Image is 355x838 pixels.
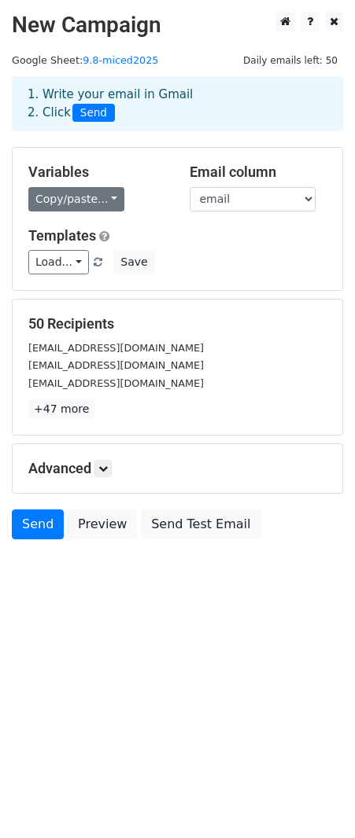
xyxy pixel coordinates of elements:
[28,342,204,354] small: [EMAIL_ADDRESS][DOMAIN_NAME]
[72,104,115,123] span: Send
[113,250,154,274] button: Save
[141,509,261,539] a: Send Test Email
[28,315,327,333] h5: 50 Recipients
[12,54,158,66] small: Google Sheet:
[28,227,96,244] a: Templates
[68,509,137,539] a: Preview
[276,763,355,838] div: 聊天小组件
[238,54,343,66] a: Daily emails left: 50
[83,54,158,66] a: 9.8-miced2025
[28,399,94,419] a: +47 more
[28,250,89,274] a: Load...
[28,377,204,389] small: [EMAIL_ADDRESS][DOMAIN_NAME]
[276,763,355,838] iframe: Chat Widget
[28,460,327,477] h5: Advanced
[28,164,166,181] h5: Variables
[12,509,64,539] a: Send
[28,187,124,211] a: Copy/paste...
[12,12,343,39] h2: New Campaign
[190,164,327,181] h5: Email column
[16,86,339,122] div: 1. Write your email in Gmail 2. Click
[28,359,204,371] small: [EMAIL_ADDRESS][DOMAIN_NAME]
[238,52,343,69] span: Daily emails left: 50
